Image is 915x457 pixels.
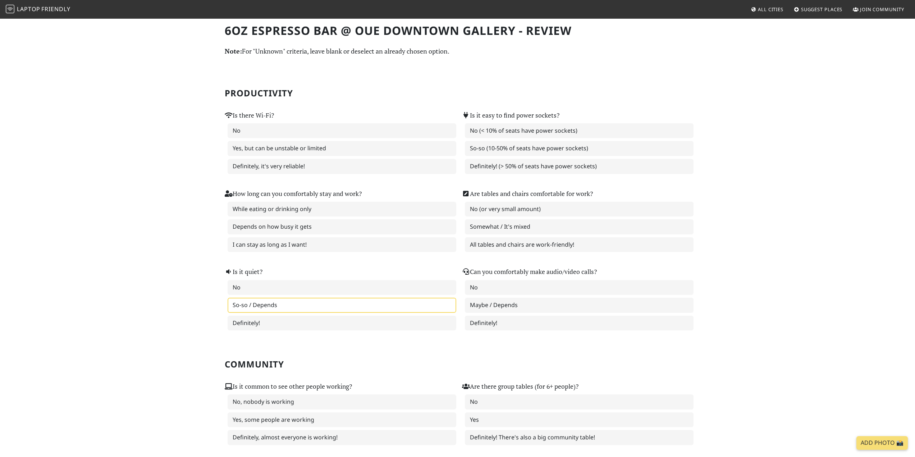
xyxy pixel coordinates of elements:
[6,3,70,16] a: LaptopFriendly LaptopFriendly
[225,189,362,199] label: How long can you comfortably stay and work?
[462,110,559,120] label: Is it easy to find power sockets?
[228,280,456,295] label: No
[228,430,456,445] label: Definitely, almost everyone is working!
[225,47,242,55] strong: Note:
[856,436,908,450] a: Add Photo 📸
[228,394,456,410] label: No, nobody is working
[801,6,843,13] span: Suggest Places
[462,267,597,277] label: Can you comfortably make audio/video calls?
[228,219,456,234] label: Depends on how busy it gets
[225,110,274,120] label: Is there Wi-Fi?
[748,3,786,16] a: All Cities
[225,359,691,370] h2: Community
[225,381,352,392] label: Is it common to see other people working?
[228,123,456,138] label: No
[41,5,70,13] span: Friendly
[6,5,14,13] img: LaptopFriendly
[225,88,691,99] h2: Productivity
[465,430,694,445] label: Definitely! There's also a big community table!
[228,412,456,428] label: Yes, some people are working
[850,3,907,16] a: Join Community
[465,202,694,217] label: No (or very small amount)
[465,412,694,428] label: Yes
[465,159,694,174] label: Definitely! (> 50% of seats have power sockets)
[758,6,783,13] span: All Cities
[462,381,578,392] label: Are there group tables (for 6+ people)?
[228,316,456,331] label: Definitely!
[17,5,40,13] span: Laptop
[228,298,456,313] label: So-so / Depends
[465,141,694,156] label: So-so (10-50% of seats have power sockets)
[228,141,456,156] label: Yes, but can be unstable or limited
[465,394,694,410] label: No
[860,6,904,13] span: Join Community
[228,237,456,252] label: I can stay as long as I want!
[225,46,691,56] p: For "Unknown" criteria, leave blank or deselect an already chosen option.
[462,189,593,199] label: Are tables and chairs comfortable for work?
[465,237,694,252] label: All tables and chairs are work-friendly!
[791,3,846,16] a: Suggest Places
[225,24,691,37] h1: 6oz Espresso Bar @ OUE Downtown Gallery - Review
[465,280,694,295] label: No
[465,316,694,331] label: Definitely!
[228,202,456,217] label: While eating or drinking only
[465,123,694,138] label: No (< 10% of seats have power sockets)
[228,159,456,174] label: Definitely, it's very reliable!
[465,219,694,234] label: Somewhat / It's mixed
[465,298,694,313] label: Maybe / Depends
[225,267,262,277] label: Is it quiet?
